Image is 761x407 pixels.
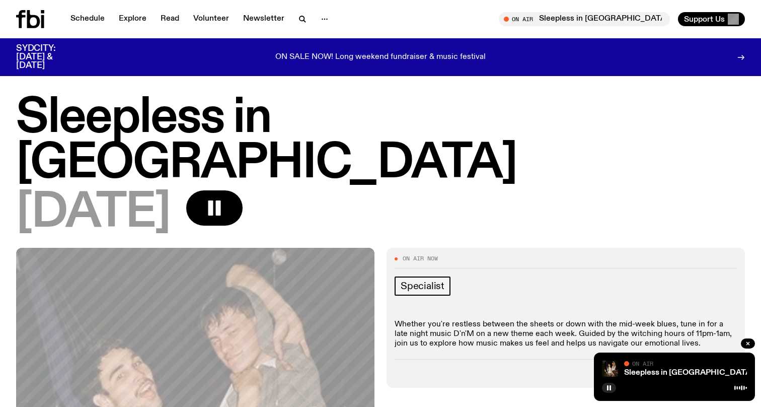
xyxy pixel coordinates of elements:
[395,320,407,328] span: Wh
[684,15,725,24] span: Support Us
[16,190,170,236] span: [DATE]
[460,53,467,61] span: fe
[530,320,554,328] span: eets
[395,330,397,338] span: l
[113,12,153,26] a: Explore
[602,361,618,377] img: Marcus Whale is on the left, bent to his knees and arching back with a gleeful look his face He i...
[64,12,111,26] a: Schedule
[428,320,436,328] span: yo
[619,320,628,328] span: mi
[516,320,528,328] span: he
[566,320,586,328] span: own
[632,360,653,367] span: On Air
[452,320,481,328] span: stless
[460,53,486,61] span: stival
[579,330,605,338] span: ided
[645,340,660,348] span: emo
[551,340,555,348] span: a
[493,330,498,338] span: n
[605,320,608,328] span: t
[452,320,460,328] span: re
[618,330,620,338] span: t
[453,330,474,338] span: 'n'M
[631,340,635,348] span: o
[664,330,669,338] span: h
[707,320,717,328] span: or
[631,330,640,338] span: wi
[631,330,662,338] span: tching
[500,340,506,348] span: m
[605,320,617,328] span: he
[429,340,438,348] span: ex
[428,320,450,328] span: u're
[516,320,519,328] span: t
[566,340,571,348] span: h
[355,53,389,61] span: ekend
[391,53,427,61] span: draiser
[618,330,629,338] span: he
[536,340,549,348] span: eel
[410,330,414,338] span: n
[530,320,539,328] span: sh
[459,340,474,348] span: ow
[631,340,643,348] span: ur
[624,369,753,377] a: Sleepless in [GEOGRAPHIC_DATA]
[682,340,686,348] span: li
[707,320,710,328] span: f
[459,340,463,348] span: h
[391,53,402,61] span: fun
[483,320,492,328] span: be
[680,320,697,328] span: une
[395,340,408,348] span: oin
[536,330,540,338] span: e
[155,12,185,26] a: Read
[598,340,607,348] span: na
[579,330,589,338] span: Gu
[395,330,408,338] span: ate
[453,330,460,338] span: D
[237,12,290,26] a: Newsletter
[678,12,745,26] button: Support Us
[395,277,450,296] a: Specialist
[395,340,397,348] span: j
[645,340,680,348] span: tional
[555,330,562,338] span: w
[566,320,570,328] span: d
[664,330,685,338] span: ours
[511,330,534,338] span: heme
[403,256,438,261] span: On Air Now
[536,330,553,338] span: ach
[16,96,745,186] h1: Sleepless in [GEOGRAPHIC_DATA]
[588,320,594,328] span: w
[680,320,683,328] span: t
[551,340,564,348] span: nd
[493,330,509,338] span: ew
[682,340,701,348] span: ves.
[395,320,732,348] span: or in a on a by of 11pm-1am, us to us us
[275,53,486,61] span: ON &
[335,53,353,61] span: ong
[335,53,340,61] span: L
[500,340,523,348] span: akes
[598,340,629,348] span: vigate
[16,44,81,70] h3: SYDCITY: [DATE] & [DATE]
[429,340,456,348] span: plore
[401,281,444,292] span: Specialist
[430,330,436,338] span: m
[395,320,426,328] span: ether
[588,320,603,328] span: ith
[555,330,577,338] span: eek.
[436,53,458,61] span: usic
[312,53,333,61] span: OW!
[430,330,451,338] span: usic
[410,330,428,338] span: ight
[657,320,663,328] span: bl
[566,340,586,348] span: elps
[499,12,670,26] button: On AirSleepless in [GEOGRAPHIC_DATA]
[619,320,655,328] span: d-week
[476,340,483,348] span: m
[312,53,318,61] span: N
[436,53,443,61] span: m
[289,53,310,61] span: ALE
